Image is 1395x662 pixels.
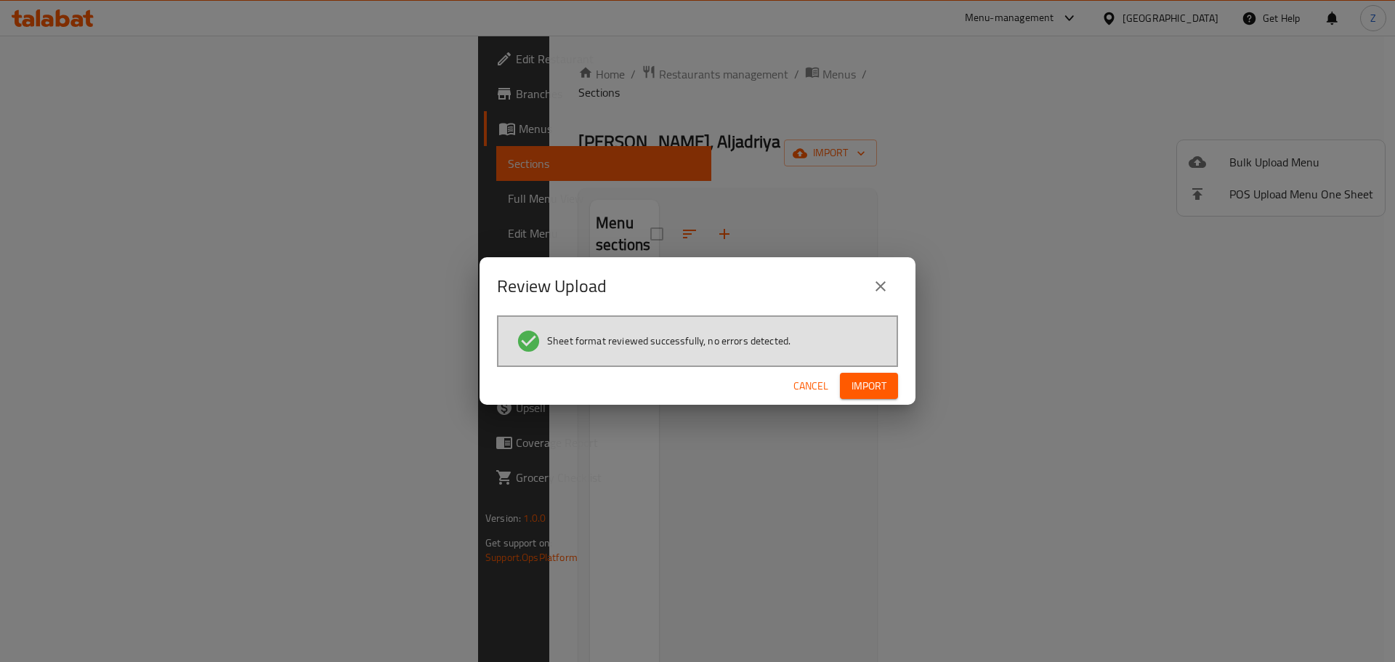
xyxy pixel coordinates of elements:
[840,373,898,400] button: Import
[863,269,898,304] button: close
[852,377,886,395] span: Import
[788,373,834,400] button: Cancel
[547,334,790,348] span: Sheet format reviewed successfully, no errors detected.
[793,377,828,395] span: Cancel
[497,275,607,298] h2: Review Upload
